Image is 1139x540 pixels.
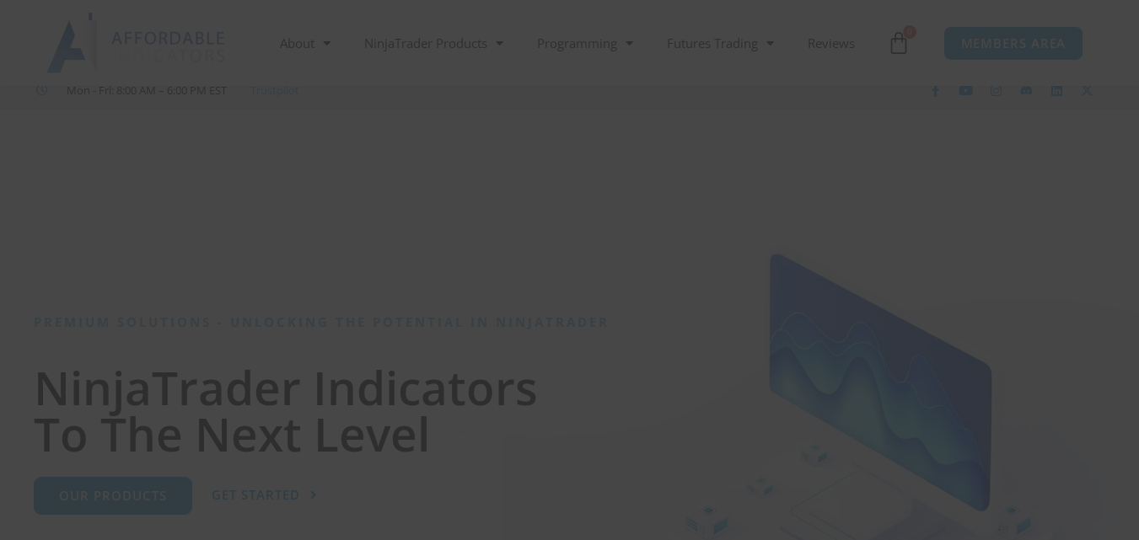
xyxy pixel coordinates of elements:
a: NinjaTrader Products [347,24,520,62]
nav: Menu [263,24,883,62]
img: LogoAI | Affordable Indicators – NinjaTrader [46,13,228,73]
a: About [263,24,347,62]
a: Futures Trading [650,24,791,62]
a: Programming [520,24,650,62]
a: Reviews [791,24,872,62]
a: MEMBERS AREA [943,26,1084,61]
a: 0 [862,19,936,67]
span: 0 [903,25,916,39]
